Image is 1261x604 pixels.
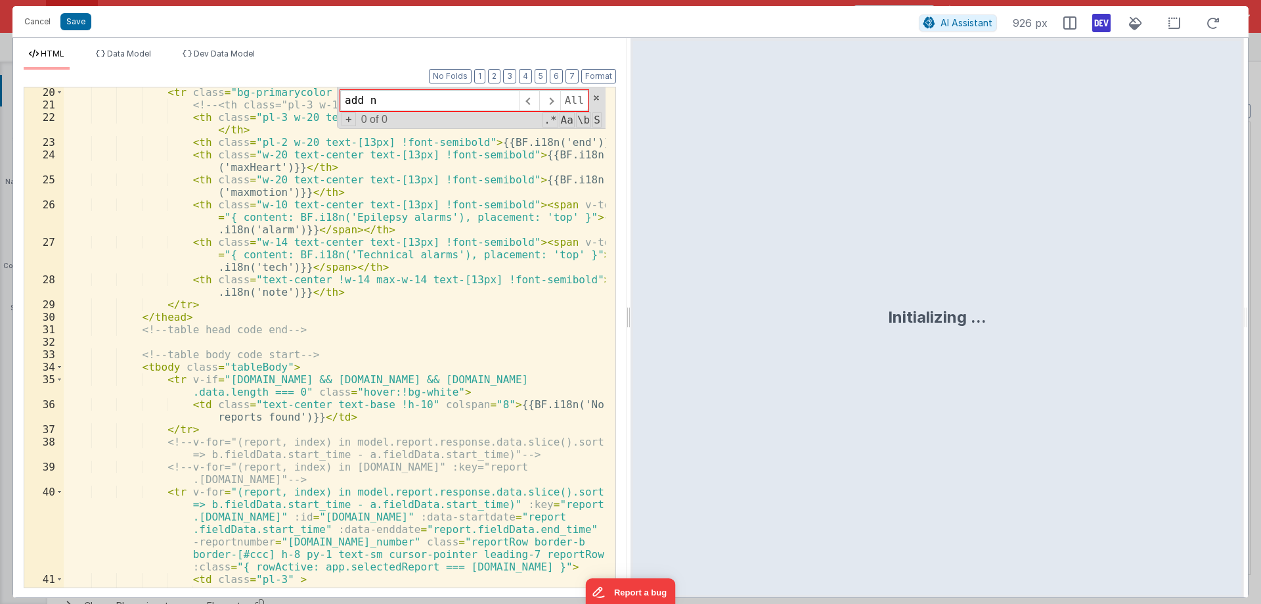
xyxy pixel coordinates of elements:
button: Cancel [18,12,57,31]
button: 2 [488,69,500,83]
button: 6 [550,69,563,83]
span: Search In Selection [592,112,602,128]
span: AI Assistant [940,17,992,28]
div: 39 [24,461,64,486]
div: Initializing ... [888,307,986,328]
button: 7 [565,69,579,83]
div: 33 [24,348,64,361]
button: 5 [535,69,547,83]
button: No Folds [429,69,472,83]
button: AI Assistant [919,14,997,32]
div: 25 [24,174,64,198]
div: 42 [24,586,64,598]
div: 20 [24,86,64,99]
span: RegExp Search [542,112,558,128]
button: Format [581,69,616,83]
span: Toggel Replace mode [342,112,356,126]
span: CaseSensitive Search [560,112,575,128]
div: 26 [24,198,64,236]
div: 29 [24,298,64,311]
input: Search for [340,90,519,111]
span: Alt-Enter [560,90,588,111]
div: 27 [24,236,64,273]
span: HTML [41,49,64,58]
button: 3 [503,69,516,83]
button: Save [60,13,91,30]
button: 1 [474,69,485,83]
div: 21 [24,99,64,111]
div: 22 [24,111,64,136]
span: 926 px [1013,15,1048,31]
div: 41 [24,573,64,586]
span: Dev Data Model [194,49,255,58]
div: 28 [24,273,64,298]
div: 24 [24,149,64,174]
div: 40 [24,486,64,573]
div: 31 [24,323,64,336]
span: Whole Word Search [576,112,591,128]
div: 30 [24,311,64,323]
div: 35 [24,373,64,398]
div: 34 [24,361,64,373]
div: 37 [24,423,64,436]
div: 32 [24,336,64,348]
div: 36 [24,398,64,423]
div: 38 [24,436,64,461]
span: Data Model [107,49,151,58]
span: 0 of 0 [356,114,393,126]
div: 23 [24,136,64,149]
button: 4 [519,69,532,83]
